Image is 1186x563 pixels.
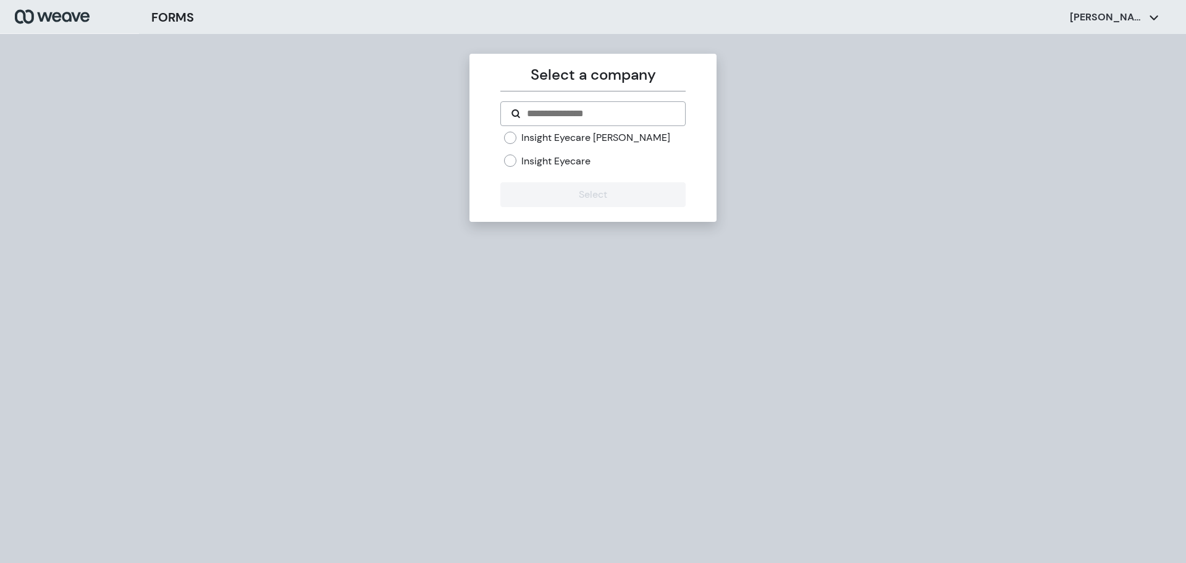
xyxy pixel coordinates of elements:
[500,64,685,86] p: Select a company
[500,182,685,207] button: Select
[521,131,670,145] label: Insight Eyecare [PERSON_NAME]
[151,8,194,27] h3: FORMS
[521,155,591,168] label: Insight Eyecare
[1070,11,1144,24] p: [PERSON_NAME]
[526,106,675,121] input: Search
